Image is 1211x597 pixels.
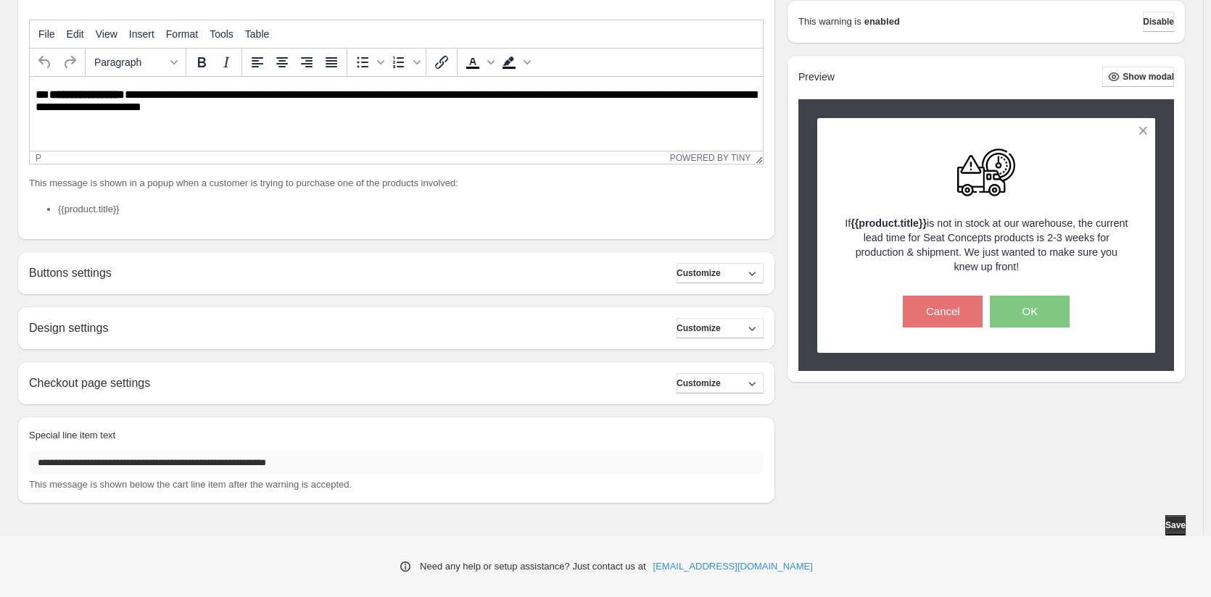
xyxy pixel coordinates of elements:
[798,71,835,83] h2: Preview
[677,318,764,338] button: Customize
[38,28,55,40] span: File
[214,50,239,75] button: Italic
[94,57,165,68] span: Paragraph
[270,50,294,75] button: Align center
[864,14,900,29] strong: enabled
[677,373,764,393] button: Customize
[677,263,764,283] button: Customize
[96,28,117,40] span: View
[36,153,41,163] div: p
[29,321,108,335] h2: Design settings
[29,266,112,280] h2: Buttons settings
[294,50,319,75] button: Align right
[460,50,497,75] div: Text color
[677,267,721,279] span: Customize
[903,296,983,327] button: Cancel
[1143,12,1174,32] button: Disable
[429,50,454,75] button: Insert/edit link
[30,77,763,151] iframe: Rich Text Area
[1165,515,1186,535] button: Save
[387,50,423,75] div: Numbered list
[29,479,352,490] span: This message is shown below the cart line item after the warning is accepted.
[751,151,763,164] div: Resize
[1143,16,1174,28] span: Disable
[1165,519,1186,531] span: Save
[677,377,721,389] span: Customize
[88,50,183,75] button: Formats
[1123,71,1174,83] span: Show modal
[670,153,751,163] a: Powered by Tiny
[677,322,721,334] span: Customize
[29,376,150,390] h2: Checkout page settings
[58,202,764,217] li: {{product.title}}
[189,50,214,75] button: Bold
[350,50,387,75] div: Bullet list
[798,14,861,29] p: This warning is
[1102,67,1174,87] button: Show modal
[33,50,57,75] button: Undo
[990,296,1070,327] button: OK
[319,50,344,75] button: Justify
[497,50,533,75] div: Background color
[129,28,154,40] span: Insert
[166,28,198,40] span: Format
[851,217,927,229] strong: {{product.title}}
[245,28,269,40] span: Table
[843,216,1131,274] p: If is not in stock at our warehouse, the current lead time for Seat Concepts products is 2-3 week...
[67,28,84,40] span: Edit
[245,50,270,75] button: Align left
[29,430,115,441] span: Special line item text
[210,28,233,40] span: Tools
[57,50,82,75] button: Redo
[653,559,813,574] a: [EMAIL_ADDRESS][DOMAIN_NAME]
[29,176,764,191] p: This message is shown in a popup when a customer is trying to purchase one of the products involved:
